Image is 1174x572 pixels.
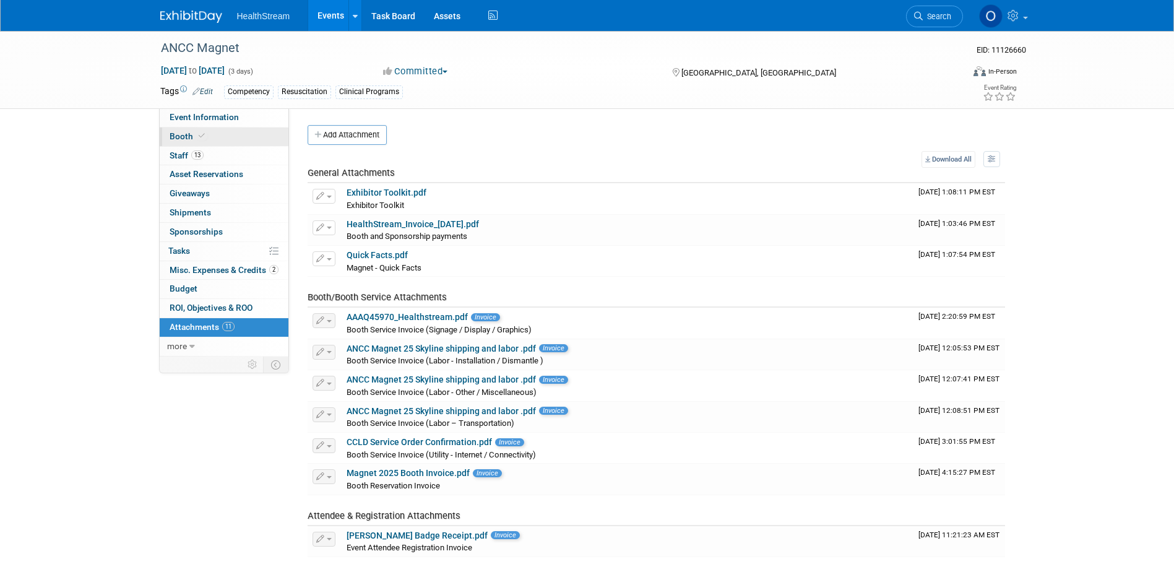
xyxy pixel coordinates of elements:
a: Download All [922,151,975,168]
span: Upload Timestamp [918,406,999,415]
td: Upload Timestamp [913,370,1005,401]
div: Clinical Programs [335,85,403,98]
span: (3 days) [227,67,253,76]
a: Search [906,6,963,27]
span: Booth Service Invoice (Labor - Other / Miscellaneous) [347,388,537,397]
span: Booth and Sponsorship payments [347,232,467,241]
td: Upload Timestamp [913,526,1005,557]
span: Invoice [491,531,520,539]
a: ROI, Objectives & ROO [160,299,288,318]
td: Upload Timestamp [913,464,1005,495]
span: Event Attendee Registration Invoice [347,543,472,552]
a: Quick Facts.pdf [347,250,408,260]
a: Exhibitor Toolkit.pdf [347,188,426,197]
span: Invoice [539,376,568,384]
a: HealthStream_Invoice_[DATE].pdf [347,219,479,229]
span: Invoice [539,344,568,352]
span: Upload Timestamp [918,188,995,196]
td: Upload Timestamp [913,339,1005,370]
i: Booth reservation complete [199,132,205,139]
td: Toggle Event Tabs [263,357,288,373]
a: Sponsorships [160,223,288,241]
span: 2 [269,265,278,274]
div: Event Rating [983,85,1016,91]
a: Magnet 2025 Booth Invoice.pdf [347,468,470,478]
span: Booth [170,131,207,141]
span: Invoice [495,438,524,446]
span: Upload Timestamp [918,375,999,383]
a: Giveaways [160,184,288,203]
a: Shipments [160,204,288,222]
td: Upload Timestamp [913,308,1005,339]
span: Invoice [539,407,568,415]
span: HealthStream [237,11,290,21]
a: ANCC Magnet 25 Skyline shipping and labor .pdf [347,344,536,353]
img: ExhibitDay [160,11,222,23]
span: Upload Timestamp [918,437,995,446]
a: Budget [160,280,288,298]
a: Staff13 [160,147,288,165]
span: Invoice [471,313,500,321]
span: 13 [191,150,204,160]
span: [DATE] [DATE] [160,65,225,76]
td: Tags [160,85,213,99]
a: Booth [160,128,288,146]
span: Invoice [473,469,502,477]
span: Giveaways [170,188,210,198]
img: Olivia Christopher [979,4,1003,28]
a: ANCC Magnet 25 Skyline shipping and labor .pdf [347,375,536,384]
span: Exhibitor Toolkit [347,201,404,210]
td: Upload Timestamp [913,215,1005,246]
span: Upload Timestamp [918,468,995,477]
span: Budget [170,284,197,293]
div: In-Person [988,67,1017,76]
a: Event Information [160,108,288,127]
td: Upload Timestamp [913,402,1005,433]
td: Personalize Event Tab Strip [242,357,264,373]
div: Competency [224,85,274,98]
td: Upload Timestamp [913,433,1005,464]
span: Booth Service Invoice (Labor – Transportation) [347,418,514,428]
span: ROI, Objectives & ROO [170,303,252,313]
span: Sponsorships [170,227,223,236]
span: Event ID: 11126660 [977,45,1026,54]
span: 11 [222,322,235,331]
a: AAAQ45970_Healthstream.pdf [347,312,468,322]
td: Upload Timestamp [913,183,1005,214]
a: [PERSON_NAME] Badge Receipt.pdf [347,531,488,540]
span: Upload Timestamp [918,531,999,539]
span: to [187,66,199,76]
a: ANCC Magnet 25 Skyline shipping and labor .pdf [347,406,536,416]
a: Edit [192,87,213,96]
span: [GEOGRAPHIC_DATA], [GEOGRAPHIC_DATA] [681,68,836,77]
a: CCLD Service Order Confirmation.pdf [347,437,492,447]
span: Asset Reservations [170,169,243,179]
span: Upload Timestamp [918,344,999,352]
a: Asset Reservations [160,165,288,184]
img: Format-Inperson.png [973,66,986,76]
span: Magnet - Quick Facts [347,263,421,272]
span: Booth Service Invoice (Utility - Internet / Connectivity) [347,450,536,459]
span: Booth Service Invoice (Labor - Installation / Dismantle ) [347,356,543,365]
span: Search [923,12,951,21]
span: Booth/Booth Service Attachments [308,292,447,303]
div: Event Format [890,64,1017,83]
a: Misc. Expenses & Credits2 [160,261,288,280]
a: more [160,337,288,356]
div: ANCC Magnet [157,37,944,59]
span: Attachments [170,322,235,332]
span: Shipments [170,207,211,217]
a: Tasks [160,242,288,261]
button: Add Attachment [308,125,387,145]
button: Committed [379,65,452,78]
span: Booth Reservation Invoice [347,481,440,490]
span: more [167,341,187,351]
td: Upload Timestamp [913,246,1005,277]
span: Upload Timestamp [918,312,995,321]
div: Resuscitation [278,85,331,98]
span: Event Information [170,112,239,122]
span: Tasks [168,246,190,256]
span: Booth Service Invoice (Signage / Display / Graphics) [347,325,532,334]
span: General Attachments [308,167,395,178]
span: Misc. Expenses & Credits [170,265,278,275]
